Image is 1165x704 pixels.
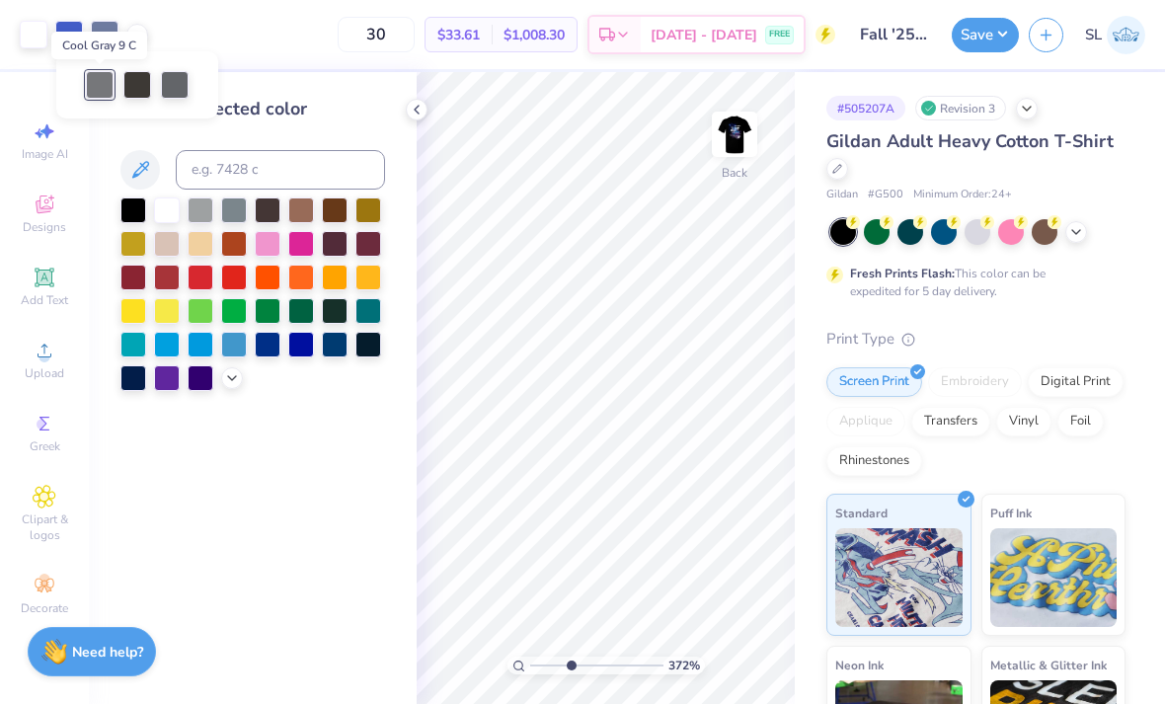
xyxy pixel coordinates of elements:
[826,328,1126,351] div: Print Type
[990,503,1032,523] span: Puff Ink
[504,25,565,45] span: $1,008.30
[1057,407,1104,436] div: Foil
[915,96,1006,120] div: Revision 3
[952,18,1019,52] button: Save
[1107,16,1145,54] img: Siqi Li
[845,15,942,54] input: Untitled Design
[22,146,68,162] span: Image AI
[338,17,415,52] input: – –
[1028,367,1124,397] div: Digital Print
[25,365,64,381] span: Upload
[850,265,1093,300] div: This color can be expedited for 5 day delivery.
[769,28,790,41] span: FREE
[835,528,963,627] img: Standard
[651,25,757,45] span: [DATE] - [DATE]
[176,150,385,190] input: e.g. 7428 c
[928,367,1022,397] div: Embroidery
[1085,24,1102,46] span: SL
[826,96,905,120] div: # 505207A
[826,407,905,436] div: Applique
[23,219,66,235] span: Designs
[913,187,1012,203] span: Minimum Order: 24 +
[51,32,147,59] div: Cool Gray 9 C
[996,407,1051,436] div: Vinyl
[1085,16,1145,54] a: SL
[990,528,1118,627] img: Puff Ink
[835,655,884,675] span: Neon Ink
[722,164,747,182] div: Back
[826,446,922,476] div: Rhinestones
[30,438,60,454] span: Greek
[21,600,68,616] span: Decorate
[911,407,990,436] div: Transfers
[826,129,1114,153] span: Gildan Adult Heavy Cotton T-Shirt
[826,367,922,397] div: Screen Print
[826,187,858,203] span: Gildan
[21,292,68,308] span: Add Text
[850,266,955,281] strong: Fresh Prints Flash:
[715,115,754,154] img: Back
[835,503,888,523] span: Standard
[990,655,1107,675] span: Metallic & Glitter Ink
[72,643,143,662] strong: Need help?
[668,657,700,674] span: 372 %
[120,96,385,122] div: Change selected color
[10,511,79,543] span: Clipart & logos
[437,25,480,45] span: $33.61
[868,187,903,203] span: # G500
